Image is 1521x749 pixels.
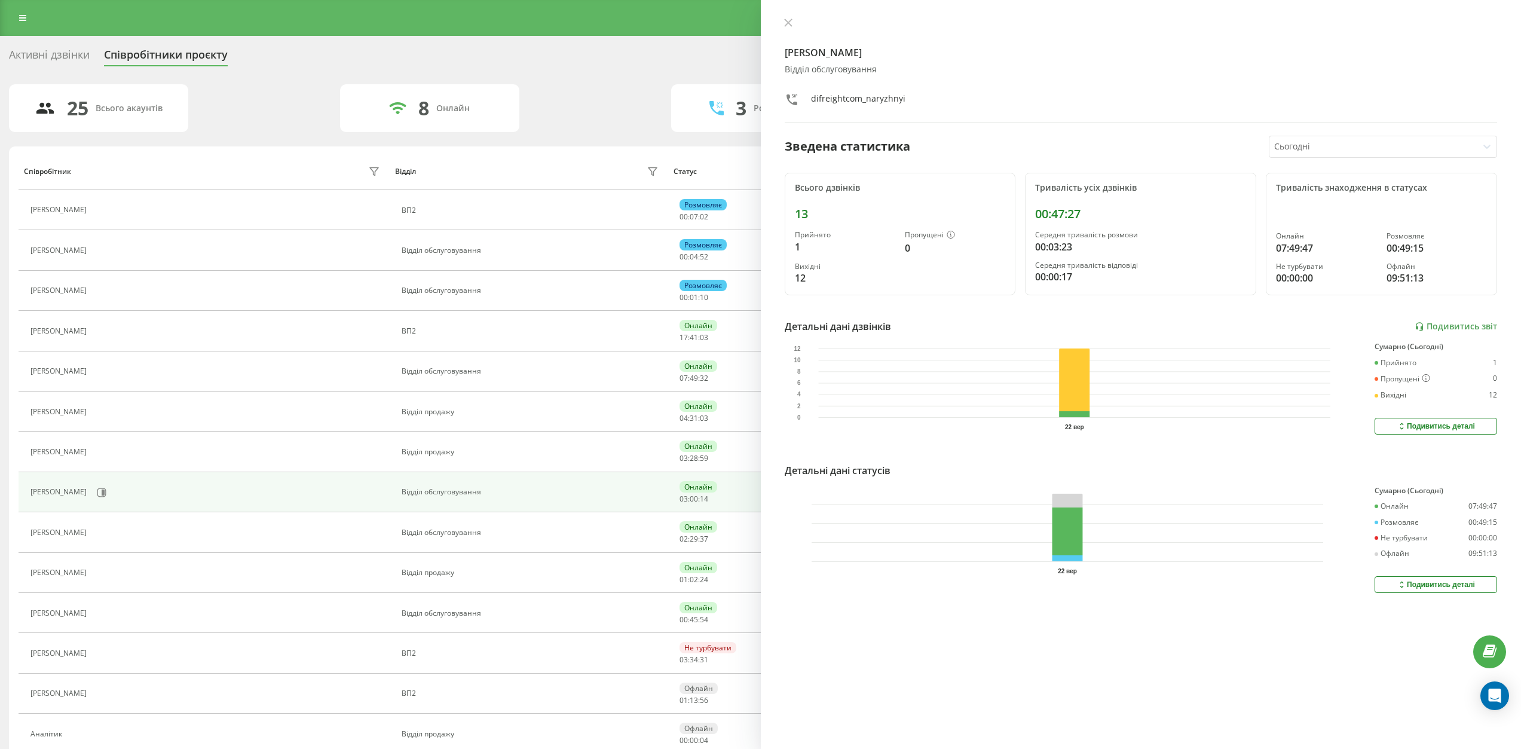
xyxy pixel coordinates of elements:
[680,441,717,452] div: Онлайн
[680,413,688,423] span: 04
[700,413,708,423] span: 03
[680,615,688,625] span: 00
[402,488,662,496] div: Відділ обслуговування
[30,327,90,335] div: [PERSON_NAME]
[690,292,698,302] span: 01
[700,534,708,544] span: 37
[680,453,688,463] span: 03
[395,167,416,176] div: Відділ
[680,481,717,493] div: Онлайн
[104,48,228,67] div: Співробітники проєкту
[797,391,800,398] text: 4
[1065,424,1084,430] text: 22 вер
[1375,576,1497,593] button: Подивитись деталі
[402,408,662,416] div: Відділ продажу
[402,730,662,738] div: Відділ продажу
[1276,271,1376,285] div: 00:00:00
[680,723,718,734] div: Офлайн
[680,239,727,250] div: Розмовляє
[1375,359,1416,367] div: Прийнято
[1468,502,1497,510] div: 07:49:47
[1468,518,1497,527] div: 00:49:15
[1375,343,1497,351] div: Сумарно (Сьогодні)
[754,103,812,114] div: Розмовляють
[680,334,708,342] div: : :
[690,534,698,544] span: 29
[690,212,698,222] span: 07
[1375,534,1428,542] div: Не турбувати
[1397,580,1475,589] div: Подивитись деталі
[794,357,801,363] text: 10
[785,45,1498,60] h4: [PERSON_NAME]
[30,649,90,658] div: [PERSON_NAME]
[795,207,1006,221] div: 13
[674,167,697,176] div: Статус
[680,213,708,221] div: : :
[436,103,470,114] div: Онлайн
[680,252,688,262] span: 00
[680,294,708,302] div: : :
[30,528,90,537] div: [PERSON_NAME]
[1387,271,1487,285] div: 09:51:13
[1375,391,1406,399] div: Вихідні
[30,609,90,617] div: [PERSON_NAME]
[680,360,717,372] div: Онлайн
[402,609,662,617] div: Відділ обслуговування
[1276,262,1376,271] div: Не турбувати
[700,695,708,705] span: 56
[1489,391,1497,399] div: 12
[680,695,688,705] span: 01
[680,414,708,423] div: : :
[402,206,662,215] div: ВП2
[795,271,895,285] div: 12
[30,286,90,295] div: [PERSON_NAME]
[1035,261,1246,270] div: Середня тривалість відповіді
[680,534,688,544] span: 02
[700,574,708,585] span: 24
[30,689,90,698] div: [PERSON_NAME]
[1276,183,1487,193] div: Тривалість знаходження в статусах
[680,253,708,261] div: : :
[680,494,688,504] span: 03
[1035,240,1246,254] div: 00:03:23
[785,463,890,478] div: Детальні дані статусів
[402,327,662,335] div: ВП2
[1058,568,1077,574] text: 22 вер
[1035,207,1246,221] div: 00:47:27
[1035,270,1246,284] div: 00:00:17
[402,689,662,698] div: ВП2
[1480,681,1509,710] div: Open Intercom Messenger
[30,568,90,577] div: [PERSON_NAME]
[785,319,891,334] div: Детальні дані дзвінків
[402,367,662,375] div: Відділ обслуговування
[1468,549,1497,558] div: 09:51:13
[795,183,1006,193] div: Всього дзвінків
[1387,262,1487,271] div: Офлайн
[736,97,746,120] div: 3
[905,241,1005,255] div: 0
[680,320,717,331] div: Онлайн
[30,488,90,496] div: [PERSON_NAME]
[690,695,698,705] span: 13
[795,240,895,254] div: 1
[1035,231,1246,239] div: Середня тривалість розмови
[700,373,708,383] span: 32
[700,494,708,504] span: 14
[690,453,698,463] span: 28
[402,649,662,658] div: ВП2
[1415,322,1497,332] a: Подивитись звіт
[1375,418,1497,435] button: Подивитись деталі
[690,332,698,343] span: 41
[690,735,698,745] span: 00
[1387,232,1487,240] div: Розмовляє
[794,346,801,352] text: 12
[30,730,65,738] div: Аналітик
[700,735,708,745] span: 04
[96,103,163,114] div: Всього акаунтів
[67,97,88,120] div: 25
[680,602,717,613] div: Онлайн
[700,453,708,463] span: 59
[700,212,708,222] span: 02
[680,655,688,665] span: 03
[418,97,429,120] div: 8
